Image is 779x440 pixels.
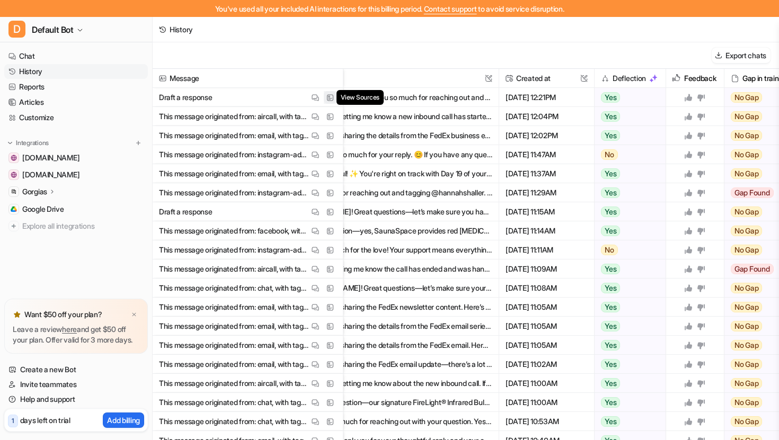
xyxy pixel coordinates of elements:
p: This message originated from: instagram-ad-comment, with tags: during-business-hours, IG AD COMME... [159,183,309,202]
button: Yes [595,298,660,317]
p: Gorgias [22,186,47,197]
span: No [601,149,618,160]
p: This message originated from: aircall, with tags: during-business-hours, Customer Care Call -----... [159,259,309,279]
span: Yes [601,111,620,122]
span: Yes [601,359,620,370]
span: [DATE] 10:53AM [503,412,590,431]
p: This message originated from: email, with tags: during-business-hours, ai_ignore, Customer Care E... [159,126,309,145]
span: No [601,245,618,255]
span: No Gap [731,92,763,103]
span: No Gap [731,416,763,427]
span: Yes [601,321,620,331]
img: Google Drive [11,206,17,212]
span: Yes [601,302,620,312]
span: [DATE] 11:02AM [503,355,590,374]
button: Export chats [712,48,771,63]
button: Yes [595,126,660,145]
span: Message [157,69,339,88]
span: Yes [601,130,620,141]
a: Invite teammates [4,377,148,392]
span: Yes [601,92,620,103]
span: [DATE] 11:37AM [503,164,590,183]
img: help.sauna.space [11,155,17,161]
button: Hello! Thanks for sharing the FedEx email update—there’s a lot to unpack, so here’s a quick summa... [286,355,492,374]
span: Yes [601,168,620,179]
span: Yes [601,187,620,198]
span: Yes [601,206,620,217]
p: Want $50 off your plan? [24,309,102,320]
img: menu_add.svg [135,139,142,147]
p: This message originated from: chat, with tags: during-business-hours, ai_ignore, Chat Ticket ----... [159,393,309,412]
p: Draft a response [159,202,213,221]
span: No Gap [731,111,763,122]
span: No Gap [731,359,763,370]
a: here [62,325,77,334]
p: This message originated from: aircall, with tags: during-business-hours, Customer Care Call -----... [159,107,309,126]
button: Add billing [103,412,144,428]
span: No Gap [731,340,763,351]
p: Add billing [107,415,140,426]
button: Yes [595,355,660,374]
p: This message originated from: aircall, with tags: during-business-hours, Customer Care Call -----... [159,374,309,393]
p: This message originated from: email, with tags: during-business-hours, ai_ignore, Customer Care E... [159,298,309,317]
span: No Gap [731,206,763,217]
button: Yes [595,259,660,279]
a: Articles [4,95,148,110]
button: Hello beautiful soul! ✨ You're right on track with Day 19 of your Self-WITH Challenge. Sitting in... [286,164,492,183]
button: Hi [PERSON_NAME], Thank you so much for reaching out and sharing your story, video, and resume wi... [286,88,492,107]
p: This message originated from: email, with tags: during-business-hours, ai_ignore, Customer Care E... [159,317,309,336]
p: Integrations [16,139,49,147]
p: This message originated from: email, with tags: during-business-hours, ai_ignore, Customer Care E... [159,336,309,355]
img: explore all integrations [8,221,19,231]
img: expand menu [6,139,14,147]
button: Hello [PERSON_NAME]! Great questions—let’s make sure your sauna setup is safe and effective. • Fo... [286,279,492,298]
p: This message originated from: facebook, with tags: during-business-hours, FB Comment Ticket, FACE... [159,221,309,240]
button: Yes [595,279,660,298]
span: No Gap [731,130,763,141]
button: Yes [595,107,660,126]
h2: Feedback [684,69,716,88]
span: [DATE] 11:09AM [503,259,590,279]
p: 1 [12,416,14,426]
button: Hello! Thanks so much for reaching out with your question. Yes, we do sell replacement bulbs for ... [286,412,492,431]
a: Customize [4,110,148,125]
a: Create a new Bot [4,362,148,377]
span: Yes [601,264,620,274]
p: Draft a response [159,88,213,107]
button: Hello! Thanks for sharing the details from the FedEx email series. Here’s a brief overview of the... [286,317,492,336]
span: Contact support [424,4,477,13]
div: History [170,24,193,35]
a: Reports [4,79,148,94]
button: Hi there! Thanks for reaching out and tagging @hannahshaller. If you’re asking whether this accou... [286,183,492,202]
button: Hello! Great question—yes, SaunaSpace provides red [MEDICAL_DATA] as part of its full-spectrum ap... [286,221,492,240]
h2: Deflection [613,69,646,88]
span: Created at [503,69,590,88]
span: [DATE] 11:11AM [503,240,590,259]
span: Gap Found [731,187,774,198]
span: [DATE] 12:02PM [503,126,590,145]
span: D [8,21,25,38]
span: AI reply [284,69,494,88]
span: [DATE] 11:14AM [503,221,590,240]
span: No Gap [731,378,763,389]
a: Help and support [4,392,148,407]
span: [DATE] 11:05AM [503,317,590,336]
button: Yes [595,88,660,107]
span: Default Bot [32,22,74,37]
button: Hello! Thanks for sharing the FedEx newsletter content. Here’s a quick summary of the key updates... [286,298,492,317]
span: Yes [601,226,620,236]
button: Hi [PERSON_NAME]! Great questions—let’s make sure you have a safe and comfortable setup. - For ty... [286,202,492,221]
p: days left on trial [20,415,70,426]
p: This message originated from: chat, with tags: during-business-hours, Chat Ticket ----- The close... [159,279,309,298]
button: Thank you for letting me know the call has ended and was handled by [PERSON_NAME]. If you need to... [286,259,492,279]
span: [DATE] 11:47AM [503,145,590,164]
span: [DATE] 11:15AM [503,202,590,221]
span: No Gap [731,149,763,160]
img: Gorgias [11,188,17,195]
a: sauna.space[DOMAIN_NAME] [4,167,148,182]
span: Yes [601,397,620,408]
span: [DOMAIN_NAME] [22,169,79,180]
span: Yes [601,416,620,427]
span: [DATE] 11:29AM [503,183,590,202]
span: No Gap [731,397,763,408]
